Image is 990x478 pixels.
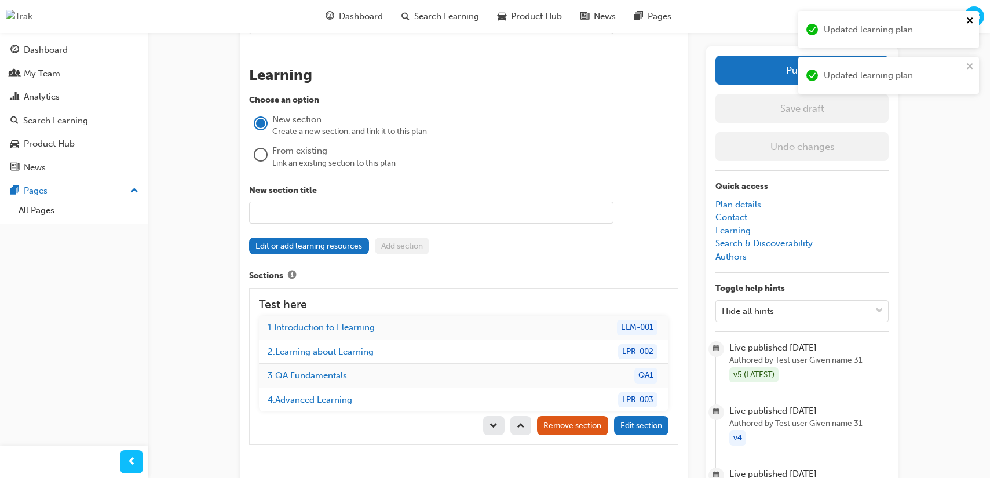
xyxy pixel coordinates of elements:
[966,16,974,29] button: close
[23,114,88,127] div: Search Learning
[729,430,746,446] div: v4
[268,346,374,357] a: 2.Learning about Learning
[268,322,375,333] a: 1.Introduction to Elearning
[543,421,601,430] span: Remove section
[5,133,143,155] a: Product Hub
[617,320,657,335] div: ELM-001
[715,238,813,249] a: Search & Discoverability
[510,416,532,435] button: up-icon
[268,395,352,405] a: 4.Advanced Learning
[10,92,19,103] span: chart-icon
[283,268,301,283] button: Sections
[5,110,143,132] a: Search Learning
[259,298,668,311] h3: Test here
[729,367,779,383] div: v5 (LATEST)
[14,202,143,220] a: All Pages
[594,10,616,23] span: News
[5,86,143,108] a: Analytics
[715,225,751,236] a: Learning
[634,368,657,384] div: QA1
[483,416,505,435] button: down-icon
[272,126,678,137] div: Create a new section, and link it to this plan
[729,404,889,418] span: Live published [DATE]
[966,61,974,75] button: close
[498,9,506,24] span: car-icon
[648,10,671,23] span: Pages
[249,184,678,198] label: New section title
[272,113,678,126] div: New section
[5,37,143,180] button: DashboardMy TeamAnalyticsSearch LearningProduct HubNews
[715,282,889,295] p: Toggle help hints
[249,238,369,254] button: Edit or add learning resources
[6,10,32,23] img: Trak
[620,421,662,430] span: Edit section
[537,416,608,435] button: trash-iconRemove section
[729,417,889,430] span: Authored by Test user Given name 31
[5,180,143,202] button: Pages
[249,94,678,107] p: Choose an option
[722,304,774,318] div: Hide all hints
[571,5,625,28] a: news-iconNews
[824,69,963,82] div: Updated learning plan
[316,5,392,28] a: guage-iconDashboard
[715,251,747,262] a: Authors
[401,9,410,24] span: search-icon
[713,342,719,356] span: calendar-icon
[10,116,19,126] span: search-icon
[517,422,525,432] span: up-icon
[130,184,138,199] span: up-icon
[24,137,75,151] div: Product Hub
[715,56,889,85] button: Publish
[715,94,889,123] button: Save draft
[272,144,678,158] div: From existing
[10,45,19,56] span: guage-icon
[715,212,747,222] a: Contact
[875,304,883,319] span: down-icon
[249,66,678,85] h2: Learning
[5,39,143,61] a: Dashboard
[489,422,498,432] span: down-icon
[24,161,46,174] div: News
[618,344,657,360] div: LPR-002
[625,5,681,28] a: pages-iconPages
[375,238,430,254] button: Add section
[511,10,562,23] span: Product Hub
[715,199,761,210] a: Plan details
[24,67,60,81] div: My Team
[824,23,963,37] div: Updated learning plan
[326,9,334,24] span: guage-icon
[249,268,678,283] label: Sections
[618,392,657,408] div: LPR-003
[288,271,296,281] span: info-icon
[715,180,889,194] p: Quick access
[24,184,48,198] div: Pages
[729,341,889,355] span: Live published [DATE]
[272,158,678,169] div: Link an existing section to this plan
[392,5,488,28] a: search-iconSearch Learning
[127,455,136,469] span: prev-icon
[634,9,643,24] span: pages-icon
[5,157,143,178] a: News
[10,186,19,196] span: pages-icon
[339,10,383,23] span: Dashboard
[715,132,889,161] button: Undo changes
[488,5,571,28] a: car-iconProduct Hub
[414,10,479,23] span: Search Learning
[10,69,19,79] span: people-icon
[10,139,19,149] span: car-icon
[729,354,889,367] span: Authored by Test user Given name 31
[24,43,68,57] div: Dashboard
[268,370,347,381] a: 3.QA Fundamentals
[964,6,984,27] button: TG
[24,90,60,104] div: Analytics
[580,9,589,24] span: news-icon
[713,405,719,419] span: calendar-icon
[10,163,19,173] span: news-icon
[614,416,669,435] button: pencil-iconEdit section
[5,63,143,85] a: My Team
